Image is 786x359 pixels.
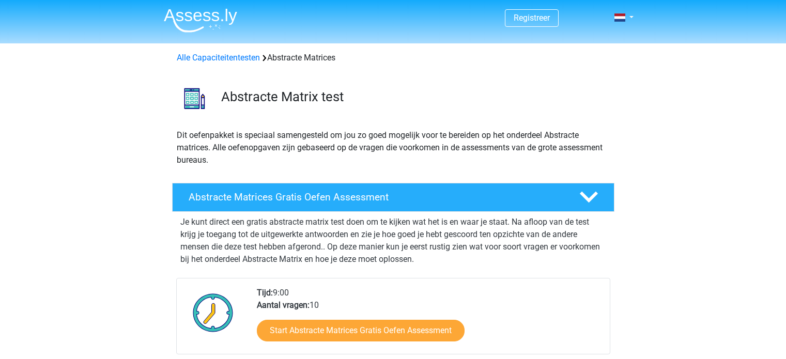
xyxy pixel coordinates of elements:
[257,320,465,341] a: Start Abstracte Matrices Gratis Oefen Assessment
[514,13,550,23] a: Registreer
[257,300,310,310] b: Aantal vragen:
[187,287,239,338] img: Klok
[177,129,610,166] p: Dit oefenpakket is speciaal samengesteld om jou zo goed mogelijk voor te bereiden op het onderdee...
[173,52,614,64] div: Abstracte Matrices
[221,89,606,105] h3: Abstracte Matrix test
[173,76,217,120] img: abstracte matrices
[180,216,606,266] p: Je kunt direct een gratis abstracte matrix test doen om te kijken wat het is en waar je staat. Na...
[164,8,237,33] img: Assessly
[257,288,273,298] b: Tijd:
[189,191,563,203] h4: Abstracte Matrices Gratis Oefen Assessment
[177,53,260,63] a: Alle Capaciteitentesten
[168,183,619,212] a: Abstracte Matrices Gratis Oefen Assessment
[249,287,609,354] div: 9:00 10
